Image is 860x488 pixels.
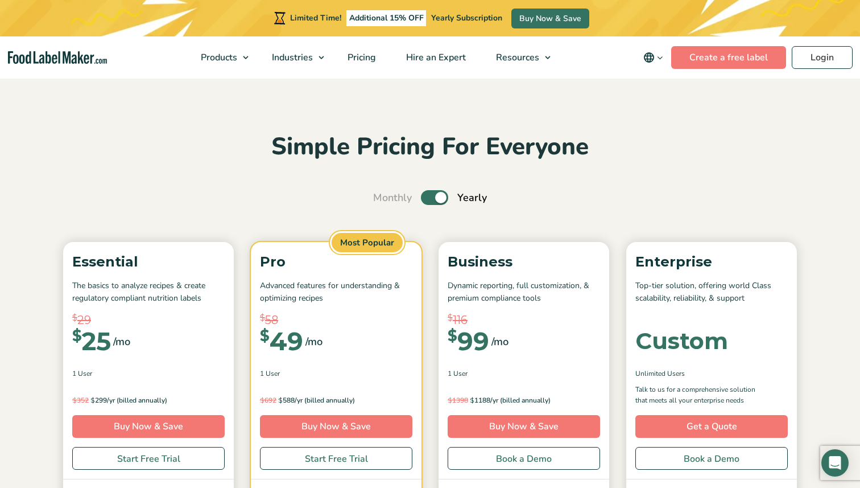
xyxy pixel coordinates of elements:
a: Resources [481,36,556,79]
span: Pricing [344,51,377,64]
p: The basics to analyze recipes & create regulatory compliant nutrition labels [72,280,225,305]
label: Toggle [421,190,448,205]
span: Industries [268,51,314,64]
div: Custom [635,330,728,352]
a: Hire an Expert [391,36,478,79]
span: 29 [77,311,91,329]
a: Industries [257,36,330,79]
span: $ [448,311,453,325]
a: Products [186,36,254,79]
span: Yearly [457,190,487,206]
span: $ [72,396,77,404]
span: $ [260,329,270,343]
span: 1 User [448,368,468,379]
a: Login [792,46,853,69]
a: Create a free label [671,46,786,69]
a: Book a Demo [448,447,600,470]
span: Monthly [373,190,412,206]
p: Business [448,251,600,273]
p: 588/yr (billed annually) [260,395,412,406]
a: Buy Now & Save [448,415,600,438]
a: Start Free Trial [72,447,225,470]
span: Additional 15% OFF [346,10,427,26]
p: Enterprise [635,251,788,273]
h2: Simple Pricing For Everyone [57,132,803,163]
span: Yearly Subscription [431,13,502,23]
span: /mo [113,334,130,350]
a: Book a Demo [635,447,788,470]
del: 352 [72,396,89,405]
span: $ [72,311,77,325]
a: Buy Now & Save [511,9,589,28]
span: $ [260,396,264,404]
span: 1 User [72,368,92,379]
div: 25 [72,329,111,354]
div: 99 [448,329,489,354]
p: Dynamic reporting, full customization, & premium compliance tools [448,280,600,305]
span: Products [197,51,238,64]
a: Start Free Trial [260,447,412,470]
span: Hire an Expert [403,51,467,64]
span: Limited Time! [290,13,341,23]
p: 1188/yr (billed annually) [448,395,600,406]
span: $ [90,396,95,404]
span: $ [448,396,452,404]
span: Resources [493,51,540,64]
span: 116 [453,311,468,329]
a: Buy Now & Save [72,415,225,438]
span: $ [448,329,457,343]
span: $ [260,311,265,325]
span: $ [278,396,283,404]
p: 299/yr (billed annually) [72,395,225,406]
a: Buy Now & Save [260,415,412,438]
p: Essential [72,251,225,273]
del: 1398 [448,396,468,405]
span: Unlimited Users [635,368,685,379]
p: Pro [260,251,412,273]
span: $ [72,329,82,343]
div: Open Intercom Messenger [821,449,849,477]
p: Top-tier solution, offering world Class scalability, reliability, & support [635,280,788,305]
del: 692 [260,396,276,405]
span: $ [470,396,474,404]
p: Talk to us for a comprehensive solution that meets all your enterprise needs [635,384,766,406]
span: /mo [491,334,508,350]
div: 49 [260,329,303,354]
span: 1 User [260,368,280,379]
span: 58 [265,311,278,329]
p: Advanced features for understanding & optimizing recipes [260,280,412,305]
a: Get a Quote [635,415,788,438]
span: Most Popular [330,231,404,255]
a: Pricing [333,36,388,79]
span: /mo [305,334,323,350]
